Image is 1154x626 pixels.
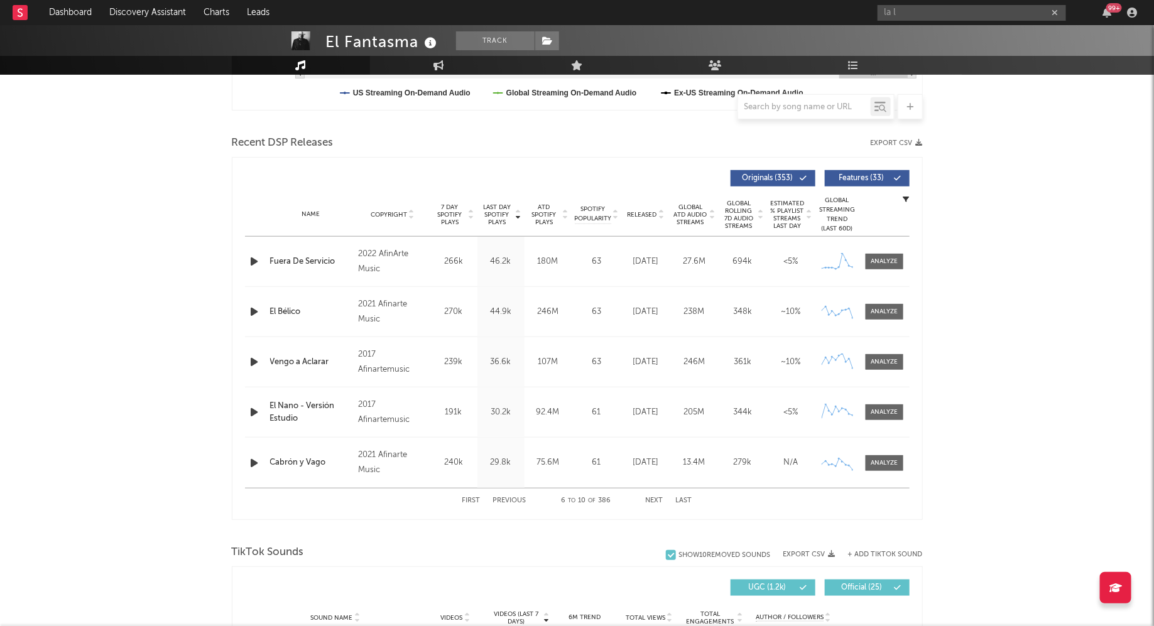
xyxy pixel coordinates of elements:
div: 2022 AfinArte Music [358,247,427,277]
text: US Streaming On-Demand Audio [353,89,471,97]
button: UGC(1.2k) [731,580,815,596]
input: Search by song name or URL [738,102,871,112]
span: Originals ( 353 ) [739,175,797,182]
span: Sound Name [311,614,353,622]
div: 63 [575,306,619,318]
div: 2021 Afinarte Music [358,297,427,327]
text: Global Streaming On-Demand Audio [506,89,636,97]
div: 238M [673,306,716,318]
div: 344k [722,406,764,419]
a: Fuera De Servicio [270,256,352,268]
div: <5% [770,256,812,268]
span: Estimated % Playlist Streams Last Day [770,200,805,230]
div: [DATE] [625,356,667,369]
span: ATD Spotify Plays [528,203,561,226]
div: 2017 Afinartemusic [358,397,427,428]
span: Global Rolling 7D Audio Streams [722,200,756,230]
span: TikTok Sounds [232,545,304,560]
div: Show 10 Removed Sounds [679,551,771,559]
div: ~ 10 % [770,356,812,369]
div: 2021 Afinarte Music [358,448,427,478]
a: Vengo a Aclarar [270,356,352,369]
div: 92.4M [528,406,569,419]
span: Author / Followers [756,613,824,622]
div: 180M [528,256,569,268]
input: Search for artists [878,5,1066,21]
span: Global ATD Audio Streams [673,203,708,226]
span: Recent DSP Releases [232,136,334,151]
span: Total Engagements [685,610,736,625]
div: 2017 Afinartemusic [358,347,427,377]
button: Features(33) [825,170,910,186]
div: 6M Trend [555,613,614,622]
span: to [568,498,575,504]
span: of [588,498,596,504]
span: Videos [441,614,463,622]
button: Export CSV [783,551,836,558]
div: [DATE] [625,256,667,268]
button: Export CSV [871,139,923,147]
div: 61 [575,456,619,469]
div: [DATE] [625,406,667,419]
div: El Fantasma [326,31,440,52]
a: El Nano - Versión Estudio [270,400,352,424]
div: 44.9k [481,306,521,318]
div: 30.2k [481,406,521,419]
span: Last Day Spotify Plays [481,203,514,226]
button: 99+ [1102,8,1111,18]
div: 361k [722,356,764,369]
button: Previous [493,497,526,504]
a: El Bélico [270,306,352,318]
button: Track [456,31,535,50]
div: 29.8k [481,456,521,469]
div: 107M [528,356,569,369]
span: Official ( 25 ) [833,584,891,591]
div: [DATE] [625,306,667,318]
div: 240k [433,456,474,469]
div: 266k [433,256,474,268]
span: UGC ( 1.2k ) [739,584,797,591]
span: Total Views [626,614,665,622]
button: + Add TikTok Sound [848,551,923,558]
span: Released [628,211,657,219]
div: Name [270,210,352,219]
div: 246M [673,356,716,369]
button: Originals(353) [731,170,815,186]
div: 27.6M [673,256,716,268]
div: 99 + [1106,3,1122,13]
div: N/A [770,456,812,469]
div: 61 [575,406,619,419]
button: Last [676,497,692,504]
div: 36.6k [481,356,521,369]
div: 279k [722,456,764,469]
div: 63 [575,356,619,369]
div: 348k [722,306,764,318]
span: 7 Day Spotify Plays [433,203,467,226]
div: Global Streaming Trend (Last 60D) [819,196,856,234]
div: <5% [770,406,812,419]
div: [DATE] [625,456,667,469]
span: Videos (last 7 days) [491,610,542,625]
div: 694k [722,256,764,268]
button: First [462,497,481,504]
a: Cabrón y Vago [270,456,352,469]
div: 6 10 386 [552,494,621,509]
div: 270k [433,306,474,318]
button: + Add TikTok Sound [836,551,923,558]
div: 191k [433,406,474,419]
div: 75.6M [528,456,569,469]
div: 13.4M [673,456,716,469]
div: 46.2k [481,256,521,268]
div: 63 [575,256,619,268]
button: Official(25) [825,580,910,596]
span: Features ( 33 ) [833,175,891,182]
button: Next [646,497,663,504]
div: ~ 10 % [770,306,812,318]
span: Spotify Popularity [574,205,611,224]
text: Ex-US Streaming On-Demand Audio [674,89,803,97]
